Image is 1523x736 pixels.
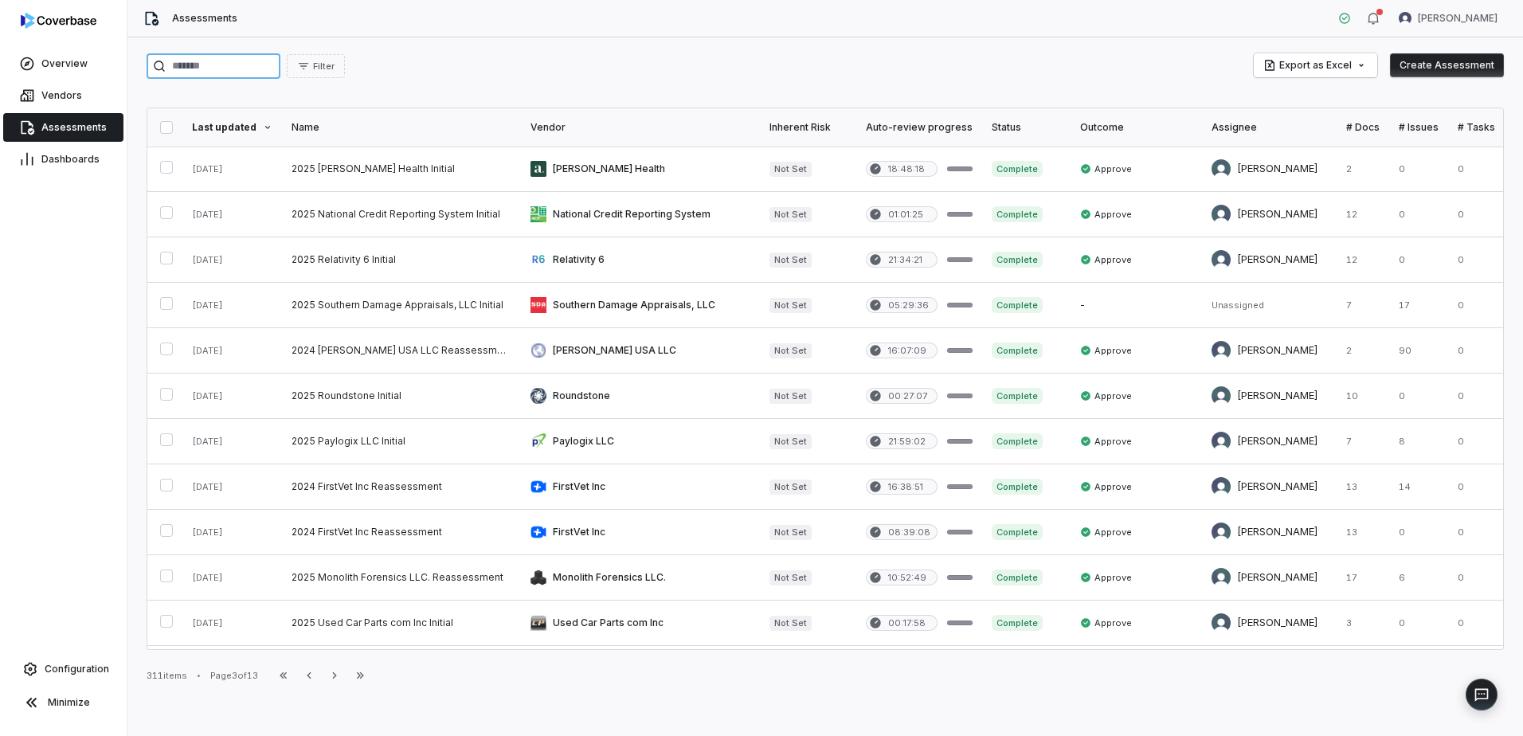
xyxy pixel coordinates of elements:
[3,145,123,174] a: Dashboards
[1399,12,1411,25] img: Kourtney Shields avatar
[1389,6,1507,30] button: Kourtney Shields avatar[PERSON_NAME]
[41,121,107,134] span: Assessments
[1212,613,1231,632] img: Melanie Lorent avatar
[1390,53,1504,77] button: Create Assessment
[1212,568,1231,587] img: Nic Weilbacher avatar
[1212,205,1231,224] img: Melanie Lorent avatar
[41,57,88,70] span: Overview
[6,655,120,683] a: Configuration
[197,670,201,681] div: •
[48,696,90,709] span: Minimize
[1212,121,1327,134] div: Assignee
[1399,121,1439,134] div: # Issues
[769,121,847,134] div: Inherent Risk
[287,54,345,78] button: Filter
[292,121,511,134] div: Name
[1212,159,1231,178] img: Brittany Durbin avatar
[147,670,187,682] div: 311 items
[21,13,96,29] img: logo-D7KZi-bG.svg
[41,153,100,166] span: Dashboards
[6,687,120,718] button: Minimize
[1458,121,1495,134] div: # Tasks
[1254,53,1377,77] button: Export as Excel
[45,663,109,675] span: Configuration
[1212,432,1231,451] img: Anita Ritter avatar
[1071,283,1202,328] td: -
[172,12,237,25] span: Assessments
[1212,523,1231,542] img: Anita Ritter avatar
[41,89,82,102] span: Vendors
[3,81,123,110] a: Vendors
[866,121,973,134] div: Auto-review progress
[1080,121,1192,134] div: Outcome
[1346,121,1380,134] div: # Docs
[210,670,258,682] div: Page 3 of 13
[531,121,750,134] div: Vendor
[1212,386,1231,405] img: Brittany Durbin avatar
[1212,250,1231,269] img: Melanie Lorent avatar
[192,121,272,134] div: Last updated
[1418,12,1498,25] span: [PERSON_NAME]
[3,49,123,78] a: Overview
[1212,477,1231,496] img: Anita Ritter avatar
[992,121,1061,134] div: Status
[313,61,335,72] span: Filter
[3,113,123,142] a: Assessments
[1212,341,1231,360] img: Anita Ritter avatar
